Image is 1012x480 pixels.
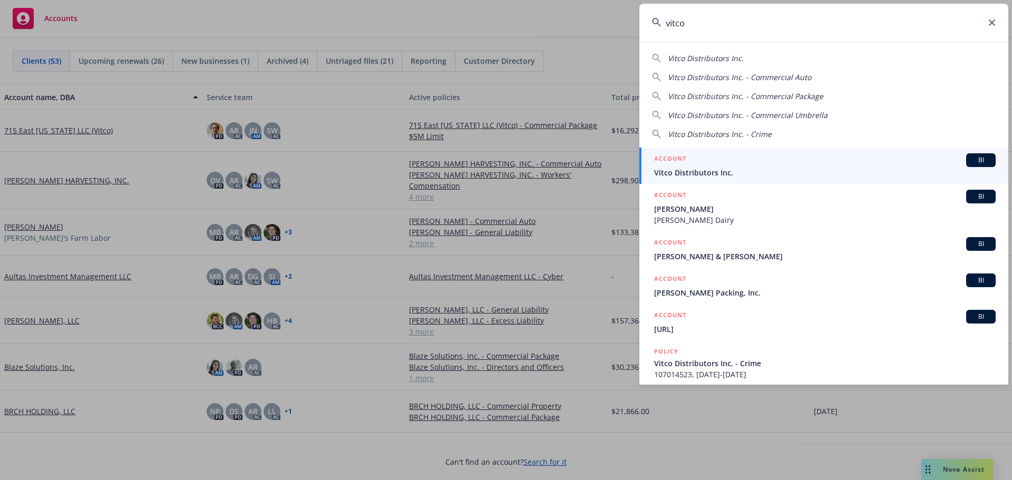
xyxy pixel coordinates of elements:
[654,287,996,298] span: [PERSON_NAME] Packing, Inc.
[639,340,1008,386] a: POLICYVitco Distributors Inc. - Crime107014523, [DATE]-[DATE]
[639,148,1008,184] a: ACCOUNTBIVitco Distributors Inc.
[654,346,678,357] h5: POLICY
[668,110,828,120] span: Vitco Distributors Inc. - Commercial Umbrella
[639,268,1008,304] a: ACCOUNTBI[PERSON_NAME] Packing, Inc.
[668,129,772,139] span: Vitco Distributors Inc. - Crime
[654,273,686,286] h5: ACCOUNT
[639,231,1008,268] a: ACCOUNTBI[PERSON_NAME] & [PERSON_NAME]
[668,72,811,82] span: Vitco Distributors Inc. - Commercial Auto
[654,214,996,226] span: [PERSON_NAME] Dairy
[654,324,996,335] span: [URL]
[654,251,996,262] span: [PERSON_NAME] & [PERSON_NAME]
[654,310,686,322] h5: ACCOUNT
[970,239,991,249] span: BI
[654,167,996,178] span: Vitco Distributors Inc.
[668,91,823,101] span: Vitco Distributors Inc. - Commercial Package
[639,184,1008,231] a: ACCOUNTBI[PERSON_NAME][PERSON_NAME] Dairy
[654,358,996,369] span: Vitco Distributors Inc. - Crime
[654,153,686,166] h5: ACCOUNT
[970,276,991,285] span: BI
[970,155,991,165] span: BI
[639,4,1008,42] input: Search...
[654,190,686,202] h5: ACCOUNT
[654,203,996,214] span: [PERSON_NAME]
[970,312,991,321] span: BI
[639,304,1008,340] a: ACCOUNTBI[URL]
[668,53,744,63] span: Vitco Distributors Inc.
[654,369,996,380] span: 107014523, [DATE]-[DATE]
[654,237,686,250] h5: ACCOUNT
[970,192,991,201] span: BI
